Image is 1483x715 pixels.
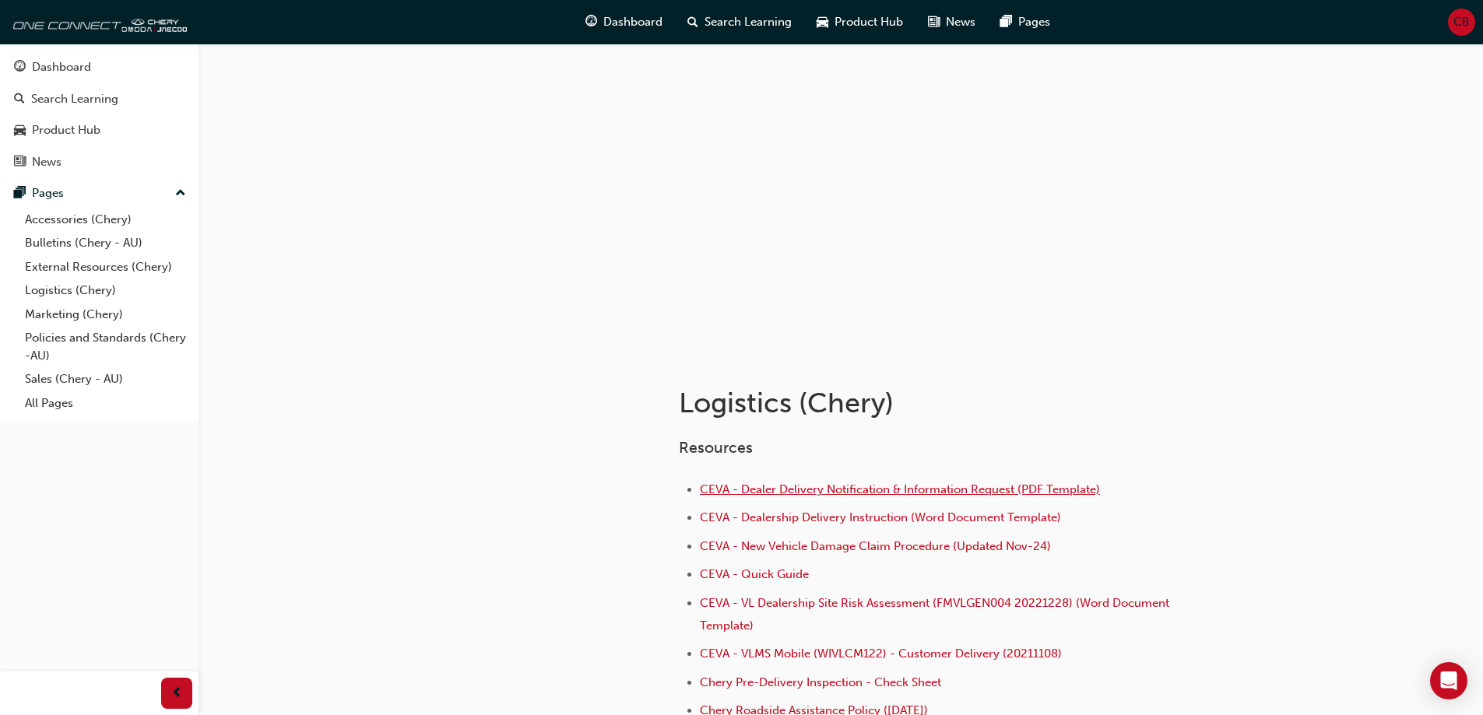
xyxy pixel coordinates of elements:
[679,386,1190,420] h1: Logistics (Chery)
[675,6,804,38] a: search-iconSearch Learning
[19,326,192,367] a: Policies and Standards (Chery -AU)
[804,6,915,38] a: car-iconProduct Hub
[1000,12,1012,32] span: pages-icon
[19,255,192,279] a: External Resources (Chery)
[14,124,26,138] span: car-icon
[31,90,118,108] div: Search Learning
[19,303,192,327] a: Marketing (Chery)
[687,12,698,32] span: search-icon
[928,12,940,32] span: news-icon
[679,439,753,457] span: Resources
[988,6,1063,38] a: pages-iconPages
[14,93,25,107] span: search-icon
[171,684,183,703] span: prev-icon
[14,187,26,201] span: pages-icon
[700,567,809,581] a: CEVA - Quick Guide
[700,596,1172,633] a: CEVA - VL Dealership Site Risk Assessment (FMVLGEN004 20221228) (Word Document Template)
[946,13,975,31] span: News
[817,12,828,32] span: car-icon
[700,510,1061,524] a: CEVA - Dealership Delivery Instruction (Word Document Template)
[19,391,192,415] a: All Pages
[32,184,64,202] div: Pages
[573,6,675,38] a: guage-iconDashboard
[1018,13,1050,31] span: Pages
[585,12,597,32] span: guage-icon
[700,539,1051,553] a: CEVA - New Vehicle Damage Claim Procedure (Updated Nov-24)
[6,85,192,114] a: Search Learning
[175,184,186,204] span: up-icon
[6,179,192,208] button: Pages
[6,148,192,177] a: News
[32,153,61,171] div: News
[700,647,1062,661] a: CEVA - VLMS Mobile (WIVLCM122) - Customer Delivery (20211108)
[6,50,192,179] button: DashboardSearch LearningProduct HubNews
[19,231,192,255] a: Bulletins (Chery - AU)
[6,116,192,145] a: Product Hub
[835,13,903,31] span: Product Hub
[1453,13,1470,31] span: CB
[14,61,26,75] span: guage-icon
[700,482,1100,496] a: CEVA - Dealer Delivery Notification & Information Request (PDF Template)
[32,121,100,139] div: Product Hub
[700,675,941,689] a: Chery Pre-Delivery Inspection - Check Sheet
[19,367,192,391] a: Sales (Chery - AU)
[14,156,26,170] span: news-icon
[19,208,192,232] a: Accessories (Chery)
[6,53,192,82] a: Dashboard
[8,6,187,37] img: oneconnect
[19,279,192,303] a: Logistics (Chery)
[32,58,91,76] div: Dashboard
[705,13,792,31] span: Search Learning
[1448,9,1475,36] button: CB
[603,13,662,31] span: Dashboard
[915,6,988,38] a: news-iconNews
[1430,662,1467,699] div: Open Intercom Messenger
